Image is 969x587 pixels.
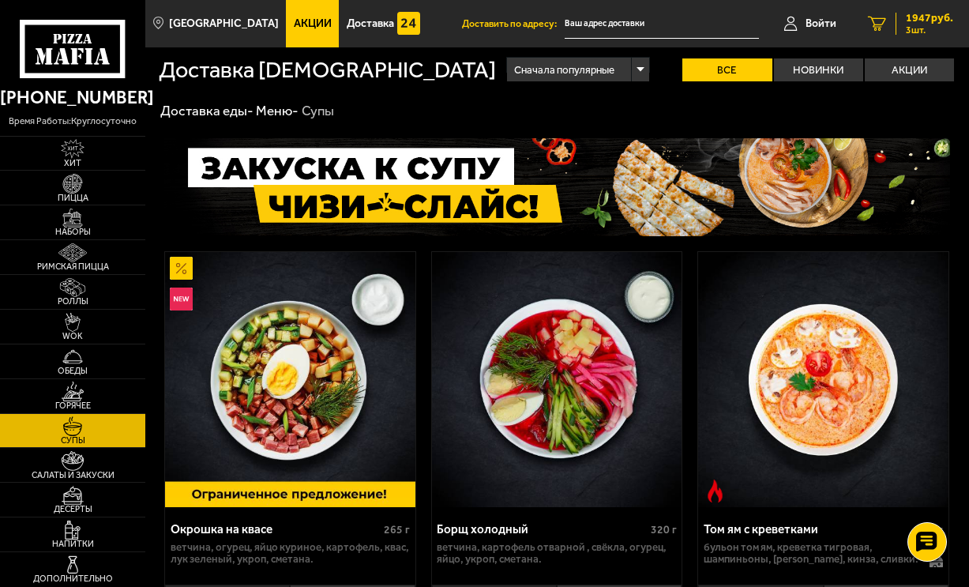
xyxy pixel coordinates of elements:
p: бульон том ям, креветка тигровая, шампиньоны, [PERSON_NAME], кинза, сливки. [704,541,918,566]
span: Сначала популярные [514,55,614,84]
img: Окрошка на квасе [165,252,415,507]
span: Акции [294,18,332,29]
img: Борщ холодный [432,252,682,507]
span: 1947 руб. [906,13,953,24]
a: Доставка еды- [160,103,254,119]
span: Доставить по адресу: [462,19,565,28]
span: Войти [806,18,836,29]
img: Острое блюдо [704,480,727,502]
label: Акции [865,58,954,81]
span: 3 шт. [906,25,953,35]
div: Том ям с креветками [704,522,913,536]
p: ветчина, картофель отварной , свёкла, огурец, яйцо, укроп, сметана. [437,541,676,566]
label: Новинки [774,58,863,81]
div: Окрошка на квасе [171,522,380,536]
span: 320 г [651,523,677,536]
input: Ваш адрес доставки [565,9,758,39]
a: АкционныйНовинкаОкрошка на квасе [165,252,415,507]
img: Акционный [170,257,193,280]
div: Борщ холодный [437,522,646,536]
a: Острое блюдоТом ям с креветками [698,252,948,507]
a: Меню- [256,103,299,119]
span: 265 г [384,523,410,536]
p: ветчина, огурец, яйцо куриное, картофель, квас, лук зеленый, укроп, сметана. [171,541,410,566]
img: Новинка [170,288,193,310]
label: Все [682,58,772,81]
div: Супы [302,102,334,119]
span: Доставка [347,18,394,29]
img: 15daf4d41897b9f0e9f617042186c801.svg [397,12,420,35]
span: [GEOGRAPHIC_DATA] [169,18,279,29]
h1: Доставка [DEMOGRAPHIC_DATA] [159,58,496,81]
img: Том ям с креветками [698,252,948,507]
